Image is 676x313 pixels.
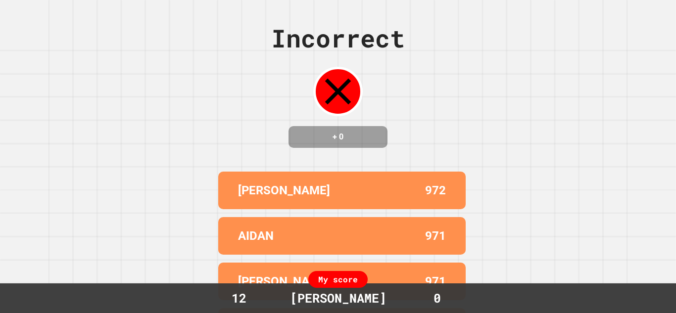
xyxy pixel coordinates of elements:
p: 971 [425,272,446,290]
p: 971 [425,227,446,245]
div: 12 [202,289,276,308]
p: 972 [425,181,446,199]
p: [PERSON_NAME] [238,181,330,199]
div: [PERSON_NAME] [280,289,396,308]
div: 0 [400,289,474,308]
h4: + 0 [298,131,378,143]
div: My score [308,271,368,288]
p: AIDAN [238,227,274,245]
div: Incorrect [271,20,405,57]
p: [PERSON_NAME] [238,272,330,290]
